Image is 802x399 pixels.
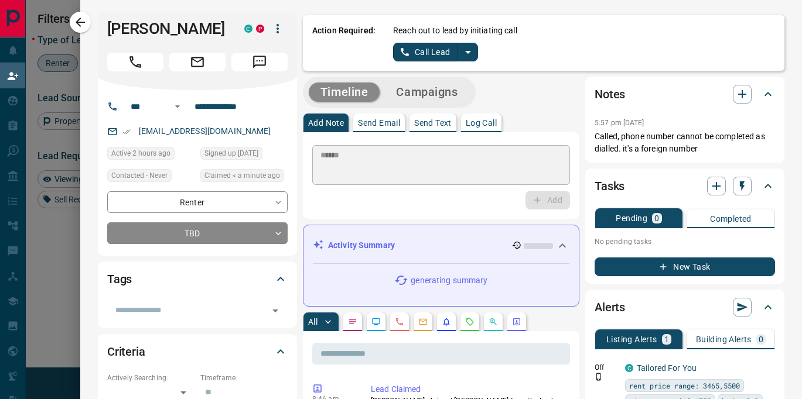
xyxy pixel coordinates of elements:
[606,335,657,343] p: Listing Alerts
[625,364,633,372] div: condos.ca
[111,170,168,181] span: Contacted - Never
[595,80,775,108] div: Notes
[595,293,775,321] div: Alerts
[595,172,775,200] div: Tasks
[466,119,497,127] p: Log Call
[122,128,131,136] svg: Email Verified
[512,317,521,326] svg: Agent Actions
[489,317,498,326] svg: Opportunities
[107,19,227,38] h1: [PERSON_NAME]
[358,119,400,127] p: Send Email
[442,317,451,326] svg: Listing Alerts
[393,25,517,37] p: Reach out to lead by initiating call
[371,317,381,326] svg: Lead Browsing Activity
[139,126,271,136] a: [EMAIL_ADDRESS][DOMAIN_NAME]
[348,317,357,326] svg: Notes
[595,233,775,250] p: No pending tasks
[170,99,185,113] button: Open
[395,317,404,326] svg: Calls
[696,335,752,343] p: Building Alerts
[595,257,775,276] button: New Task
[107,342,145,361] h2: Criteria
[200,169,288,185] div: Sat Aug 16 2025
[393,43,478,61] div: split button
[107,338,288,366] div: Criteria
[393,43,458,61] button: Call Lead
[710,215,752,223] p: Completed
[654,214,659,222] p: 0
[244,25,252,33] div: condos.ca
[107,191,288,213] div: Renter
[595,119,644,127] p: 5:57 pm [DATE]
[308,318,318,326] p: All
[595,373,603,381] svg: Push Notification Only
[465,317,475,326] svg: Requests
[204,170,280,181] span: Claimed < a minute ago
[328,239,395,252] p: Activity Summary
[759,335,763,343] p: 0
[107,222,288,244] div: TBD
[313,235,569,256] div: Activity Summary
[595,177,624,195] h2: Tasks
[200,147,288,163] div: Tue Mar 04 2025
[637,363,697,373] a: Tailored For You
[231,53,288,71] span: Message
[312,25,376,61] p: Action Required:
[664,335,669,343] p: 1
[267,302,284,319] button: Open
[107,373,194,383] p: Actively Searching:
[384,82,469,102] button: Campaigns
[595,362,618,373] p: Off
[595,130,775,155] p: Called, phone number cannot be completed as dialled. it's a foreign number
[200,373,288,383] p: Timeframe:
[169,53,226,71] span: Email
[309,82,380,102] button: Timeline
[111,147,170,159] span: Active 2 hours ago
[371,383,565,395] p: Lead Claimed
[107,265,288,293] div: Tags
[595,85,625,104] h2: Notes
[616,214,647,222] p: Pending
[418,317,428,326] svg: Emails
[107,270,132,288] h2: Tags
[256,25,264,33] div: property.ca
[107,53,163,71] span: Call
[595,298,625,317] h2: Alerts
[204,147,258,159] span: Signed up [DATE]
[107,147,194,163] div: Sat Aug 16 2025
[308,119,344,127] p: Add Note
[411,274,487,287] p: generating summary
[414,119,452,127] p: Send Text
[629,380,740,391] span: rent price range: 3465,5500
